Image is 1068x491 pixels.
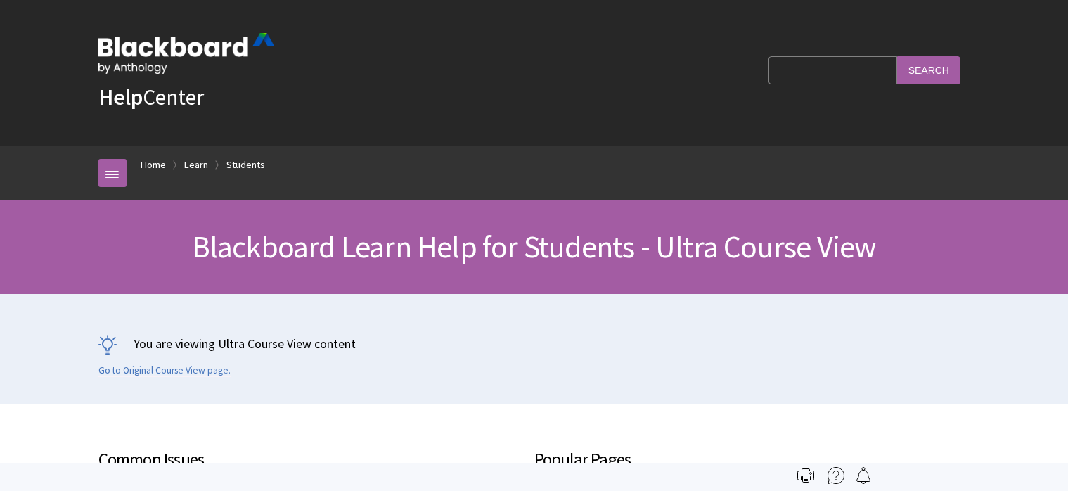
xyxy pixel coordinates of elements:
[855,467,872,484] img: Follow this page
[98,83,143,111] strong: Help
[897,56,960,84] input: Search
[828,467,844,484] img: More help
[534,447,970,488] h3: Popular Pages
[192,227,877,266] span: Blackboard Learn Help for Students - Ultra Course View
[226,156,265,174] a: Students
[98,83,204,111] a: HelpCenter
[98,335,970,352] p: You are viewing Ultra Course View content
[98,364,231,377] a: Go to Original Course View page.
[98,33,274,74] img: Blackboard by Anthology
[184,156,208,174] a: Learn
[98,447,520,488] h3: Common Issues
[141,156,166,174] a: Home
[797,467,814,484] img: Print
